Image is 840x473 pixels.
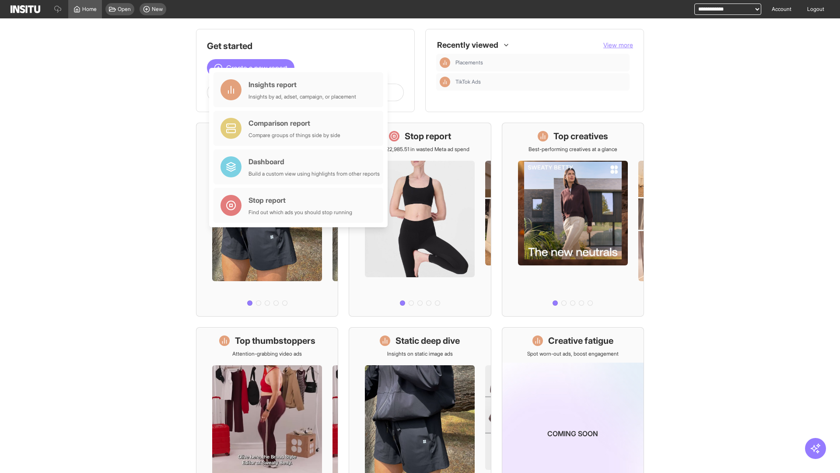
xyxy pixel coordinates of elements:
[248,118,340,128] div: Comparison report
[248,132,340,139] div: Compare groups of things side by side
[440,77,450,87] div: Insights
[235,335,315,347] h1: Top thumbstoppers
[82,6,97,13] span: Home
[603,41,633,49] button: View more
[502,123,644,317] a: Top creativesBest-performing creatives at a glance
[248,156,380,167] div: Dashboard
[118,6,131,13] span: Open
[248,79,356,90] div: Insights report
[440,57,450,68] div: Insights
[152,6,163,13] span: New
[207,40,404,52] h1: Get started
[196,123,338,317] a: What's live nowSee all active ads instantly
[395,335,460,347] h1: Static deep dive
[455,78,481,85] span: TikTok Ads
[226,63,287,73] span: Create a new report
[455,59,483,66] span: Placements
[232,350,302,357] p: Attention-grabbing video ads
[387,350,453,357] p: Insights on static image ads
[553,130,608,142] h1: Top creatives
[371,146,469,153] p: Save £22,985.51 in wasted Meta ad spend
[405,130,451,142] h1: Stop report
[455,59,626,66] span: Placements
[248,195,352,205] div: Stop report
[455,78,626,85] span: TikTok Ads
[248,170,380,177] div: Build a custom view using highlights from other reports
[528,146,617,153] p: Best-performing creatives at a glance
[207,59,294,77] button: Create a new report
[349,123,491,317] a: Stop reportSave £22,985.51 in wasted Meta ad spend
[10,5,40,13] img: Logo
[248,209,352,216] div: Find out which ads you should stop running
[248,93,356,100] div: Insights by ad, adset, campaign, or placement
